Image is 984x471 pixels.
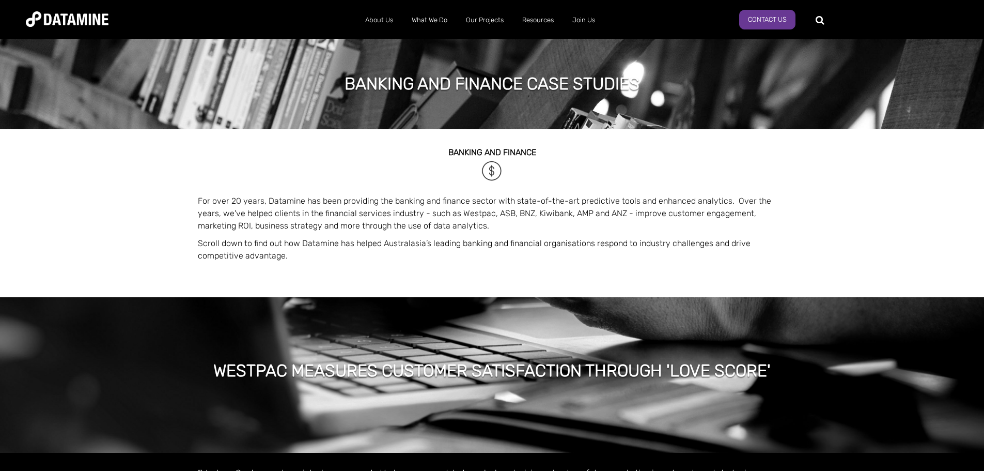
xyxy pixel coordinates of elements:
a: Contact Us [739,10,795,29]
a: About Us [356,7,402,34]
img: Banking & Financial-1 [480,159,504,183]
a: Join Us [563,7,604,34]
a: Resources [513,7,563,34]
h1: WESTPAC MEASURES CUSTOMER SATISFACTION THROUGH 'LOVE SCORE' [213,359,771,382]
h1: Banking and finance case studies [345,72,639,95]
a: Our Projects [457,7,513,34]
p: For over 20 years, Datamine has been providing the banking and finance sector with state-of-the-a... [198,195,787,232]
p: Scroll down to find out how Datamine has helped Australasia’s leading banking and financial organ... [198,237,787,262]
img: Datamine [26,11,108,27]
h2: BANKING and FINANCE [198,148,787,157]
a: What We Do [402,7,457,34]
